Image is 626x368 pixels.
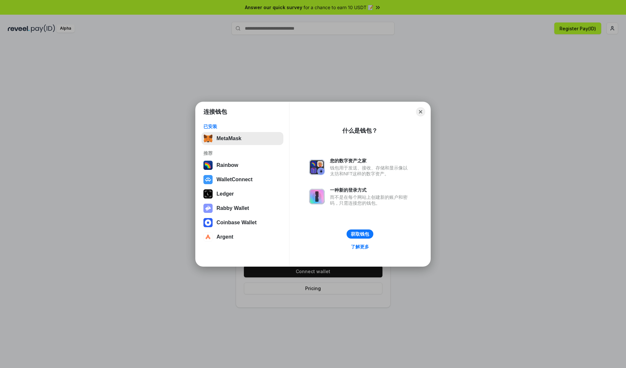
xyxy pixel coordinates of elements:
[347,243,373,251] a: 了解更多
[201,202,283,215] button: Rabby Wallet
[342,127,378,135] div: 什么是钱包？
[203,232,213,242] img: svg+xml,%3Csvg%20width%3D%2228%22%20height%3D%2228%22%20viewBox%3D%220%200%2028%2028%22%20fill%3D...
[201,159,283,172] button: Rainbow
[203,175,213,184] img: svg+xml,%3Csvg%20width%3D%2228%22%20height%3D%2228%22%20viewBox%3D%220%200%2028%2028%22%20fill%3D...
[203,150,281,156] div: 推荐
[203,189,213,199] img: svg+xml,%3Csvg%20xmlns%3D%22http%3A%2F%2Fwww.w3.org%2F2000%2Fsvg%22%20width%3D%2228%22%20height%3...
[201,230,283,243] button: Argent
[330,158,411,164] div: 您的数字资产之家
[309,159,325,175] img: svg+xml,%3Csvg%20xmlns%3D%22http%3A%2F%2Fwww.w3.org%2F2000%2Fsvg%22%20fill%3D%22none%22%20viewBox...
[216,136,241,141] div: MetaMask
[203,134,213,143] img: svg+xml,%3Csvg%20fill%3D%22none%22%20height%3D%2233%22%20viewBox%3D%220%200%2035%2033%22%20width%...
[201,173,283,186] button: WalletConnect
[330,187,411,193] div: 一种新的登录方式
[330,165,411,177] div: 钱包用于发送、接收、存储和显示像以太坊和NFT这样的数字资产。
[416,107,425,116] button: Close
[203,124,281,129] div: 已安装
[347,229,373,239] button: 获取钱包
[203,108,227,116] h1: 连接钱包
[203,204,213,213] img: svg+xml,%3Csvg%20xmlns%3D%22http%3A%2F%2Fwww.w3.org%2F2000%2Fsvg%22%20fill%3D%22none%22%20viewBox...
[203,161,213,170] img: svg+xml,%3Csvg%20width%3D%22120%22%20height%3D%22120%22%20viewBox%3D%220%200%20120%20120%22%20fil...
[351,244,369,250] div: 了解更多
[216,205,249,211] div: Rabby Wallet
[216,162,238,168] div: Rainbow
[203,218,213,227] img: svg+xml,%3Csvg%20width%3D%2228%22%20height%3D%2228%22%20viewBox%3D%220%200%2028%2028%22%20fill%3D...
[216,191,234,197] div: Ledger
[216,220,257,226] div: Coinbase Wallet
[201,216,283,229] button: Coinbase Wallet
[330,194,411,206] div: 而不是在每个网站上创建新的账户和密码，只需连接您的钱包。
[216,234,233,240] div: Argent
[201,132,283,145] button: MetaMask
[201,187,283,200] button: Ledger
[216,177,253,183] div: WalletConnect
[309,189,325,204] img: svg+xml,%3Csvg%20xmlns%3D%22http%3A%2F%2Fwww.w3.org%2F2000%2Fsvg%22%20fill%3D%22none%22%20viewBox...
[351,231,369,237] div: 获取钱包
